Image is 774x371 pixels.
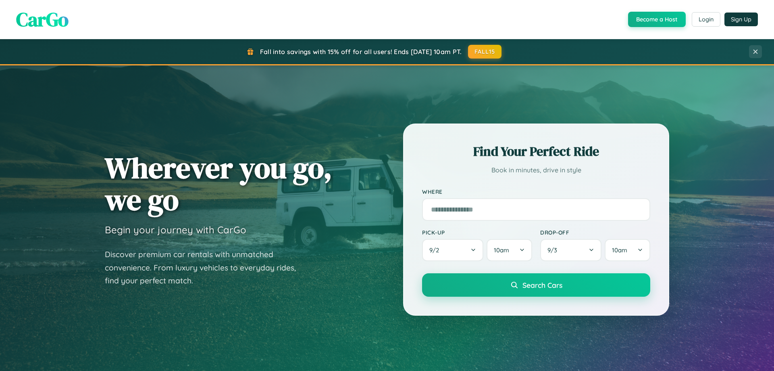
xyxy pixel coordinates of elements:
[540,239,601,261] button: 9/3
[547,246,561,254] span: 9 / 3
[422,273,650,297] button: Search Cars
[628,12,686,27] button: Become a Host
[422,143,650,160] h2: Find Your Perfect Ride
[468,45,502,59] button: FALL15
[105,224,246,236] h3: Begin your journey with CarGo
[540,229,650,236] label: Drop-off
[692,12,720,27] button: Login
[429,246,443,254] span: 9 / 2
[260,48,462,56] span: Fall into savings with 15% off for all users! Ends [DATE] 10am PT.
[612,246,627,254] span: 10am
[16,6,69,33] span: CarGo
[422,188,650,195] label: Where
[422,164,650,176] p: Book in minutes, drive in style
[494,246,509,254] span: 10am
[422,239,483,261] button: 9/2
[724,13,758,26] button: Sign Up
[487,239,532,261] button: 10am
[605,239,650,261] button: 10am
[422,229,532,236] label: Pick-up
[105,248,306,287] p: Discover premium car rentals with unmatched convenience. From luxury vehicles to everyday rides, ...
[522,281,562,289] span: Search Cars
[105,152,332,216] h1: Wherever you go, we go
